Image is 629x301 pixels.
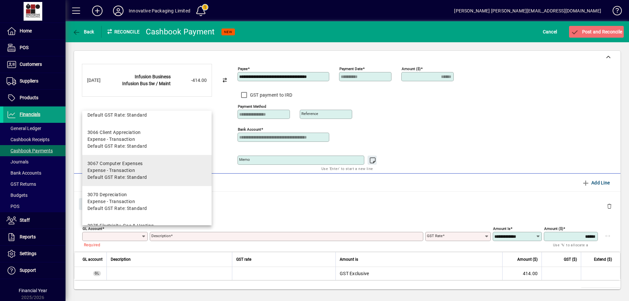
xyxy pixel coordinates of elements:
span: Extend ($) [594,256,612,263]
span: Settings [20,251,36,256]
button: Delete [601,198,617,214]
span: Staff [20,217,30,223]
a: GST Returns [3,179,66,190]
span: Cancel [543,27,557,37]
span: Support [20,268,36,273]
a: Journals [3,156,66,167]
a: Reports [3,229,66,245]
span: POS [20,45,29,50]
label: GST payment to IRD [249,92,293,98]
div: 3066 Client Appreciation [87,129,147,136]
span: Financials [20,112,40,117]
a: Products [3,90,66,106]
span: Default GST Rate: Standard [87,205,147,212]
mat-error: Required [84,241,143,248]
a: Customers [3,56,66,73]
mat-label: Memo [239,157,250,162]
span: Description [111,256,131,263]
a: Cashbook Receipts [3,134,66,145]
div: Innovative Packaging Limited [129,6,190,16]
span: Products [20,95,38,100]
td: GST Exclusive [335,267,502,280]
span: Cashbook Payments [7,148,53,153]
span: Home [20,28,32,33]
td: 414.00 [502,267,542,280]
mat-label: GST rate [427,234,443,238]
app-page-header-button: Back [66,26,102,38]
span: Post and Reconcile [571,29,622,34]
mat-label: Payee [238,66,248,71]
span: Customers [20,62,42,67]
mat-option: 3066 Client Appreciation [82,124,212,155]
span: Expense - Transaction [87,198,135,205]
app-page-header-button: Close [77,201,103,207]
a: General Ledger [3,123,66,134]
span: Suppliers [20,78,38,84]
span: Close [82,199,99,210]
span: Budgets [7,193,28,198]
span: Reports [20,234,36,239]
div: 3070 Depreciation [87,191,147,198]
a: Staff [3,212,66,229]
mat-label: Bank Account [238,127,261,132]
span: General Ledger [7,126,41,131]
mat-option: 3070 Depreciation [82,186,212,217]
button: Add [87,5,108,17]
a: Suppliers [3,73,66,89]
mat-label: Amount is [493,226,510,231]
span: Default GST Rate: Standard [87,174,147,181]
button: Post and Reconcile [569,26,624,38]
div: Cashbook Payment [146,27,215,37]
mat-hint: Use '%' to allocate a percentage [553,241,593,255]
span: Back [72,29,94,34]
mat-hint: Use 'Enter' to start a new line [321,165,373,172]
span: Journals [7,159,29,164]
span: Default GST Rate: Standard [87,143,147,150]
mat-option: 3075 Electricity, Gas & Heating [82,217,212,248]
button: Cancel [541,26,559,38]
td: 414.00 [581,288,620,296]
a: POS [3,40,66,56]
a: Settings [3,246,66,262]
app-page-header-button: Delete [601,203,617,209]
div: [PERSON_NAME] [PERSON_NAME][EMAIL_ADDRESS][DOMAIN_NAME] [454,6,601,16]
mat-label: GL Account [83,226,102,231]
span: Financial Year [19,288,47,293]
a: Budgets [3,190,66,201]
div: Reconcile [102,27,141,37]
span: Bank Accounts [7,170,41,176]
span: GST Returns [7,181,36,187]
span: Expense - Transaction [87,167,135,174]
button: Profile [108,5,129,17]
span: GST ($) [564,256,577,263]
span: Amount is [340,256,358,263]
span: Amount ($) [517,256,538,263]
span: NEW [224,30,232,34]
mat-label: Amount ($) [544,226,563,231]
span: POS [7,204,19,209]
span: Cashbook Receipts [7,137,49,142]
mat-label: Payment Date [339,66,363,71]
span: GL [95,272,99,275]
div: [DATE] [87,77,113,84]
td: Balance to distribute [529,288,581,296]
a: Support [3,262,66,279]
mat-label: Description [151,234,171,238]
span: Expense - Transaction [87,136,135,143]
a: Cashbook Payments [3,145,66,156]
span: Default GST Rate: Standard [87,112,147,119]
a: POS [3,201,66,212]
div: 3075 Electricity, Gas & Heating [87,222,154,229]
span: GL account [83,256,103,263]
a: Knowledge Base [608,1,621,23]
strong: Infusion Business Infusion Bus Sw / Maint [122,74,171,86]
div: 3067 Computer Expenses [87,160,147,167]
a: Home [3,23,66,39]
button: Back [71,26,96,38]
mat-label: Amount ($) [402,66,421,71]
mat-label: Reference [301,111,318,116]
span: GST rate [236,256,251,263]
mat-option: 3067 Computer Expenses [82,155,212,186]
a: Bank Accounts [3,167,66,179]
mat-label: Payment method [238,104,266,109]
